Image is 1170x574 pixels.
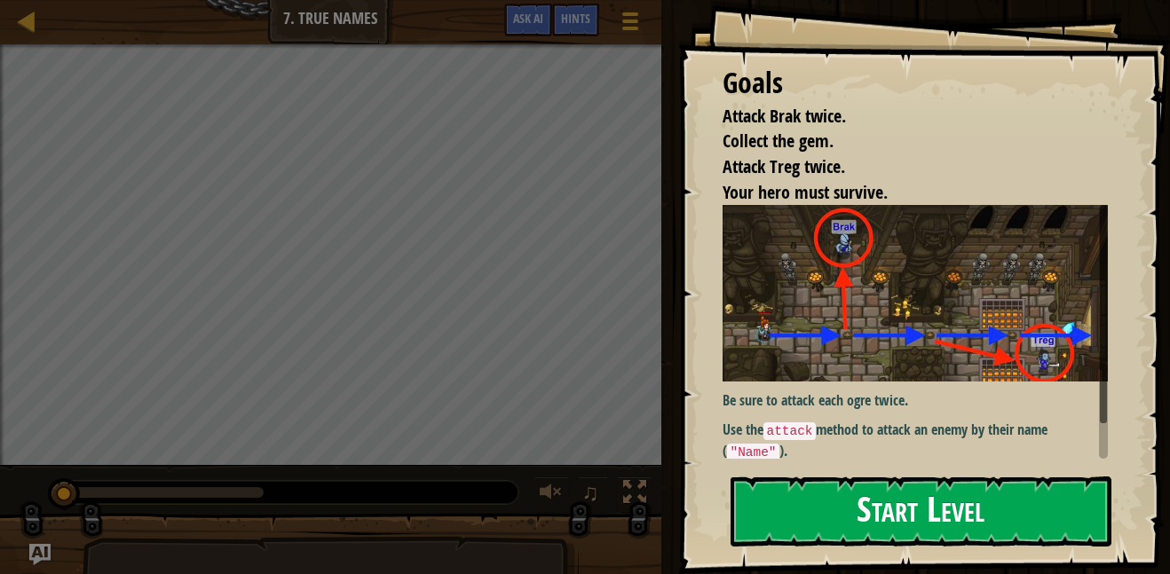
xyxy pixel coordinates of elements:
[29,544,51,565] button: Ask AI
[561,10,590,27] span: Hints
[723,420,1108,461] p: Use the method to attack an enemy by their name ( ).
[700,154,1103,180] li: Attack Treg twice.
[578,476,608,513] button: ♫
[581,479,599,506] span: ♫
[723,63,1108,104] div: Goals
[731,476,1111,546] button: Start Level
[617,476,652,513] button: Toggle fullscreen
[700,104,1103,130] li: Attack Brak twice.
[727,444,780,461] code: "Name"
[513,10,543,27] span: Ask AI
[723,154,845,178] span: Attack Treg twice.
[723,104,846,128] span: Attack Brak twice.
[534,476,569,513] button: Adjust volume
[723,205,1108,381] img: True names
[723,129,834,153] span: Collect the gem.
[700,129,1103,154] li: Collect the gem.
[608,4,652,45] button: Show game menu
[763,422,817,440] code: attack
[723,390,1108,411] p: Be sure to attack each ogre twice.
[504,4,552,36] button: Ask AI
[723,180,888,204] span: Your hero must survive.
[700,180,1103,206] li: Your hero must survive.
